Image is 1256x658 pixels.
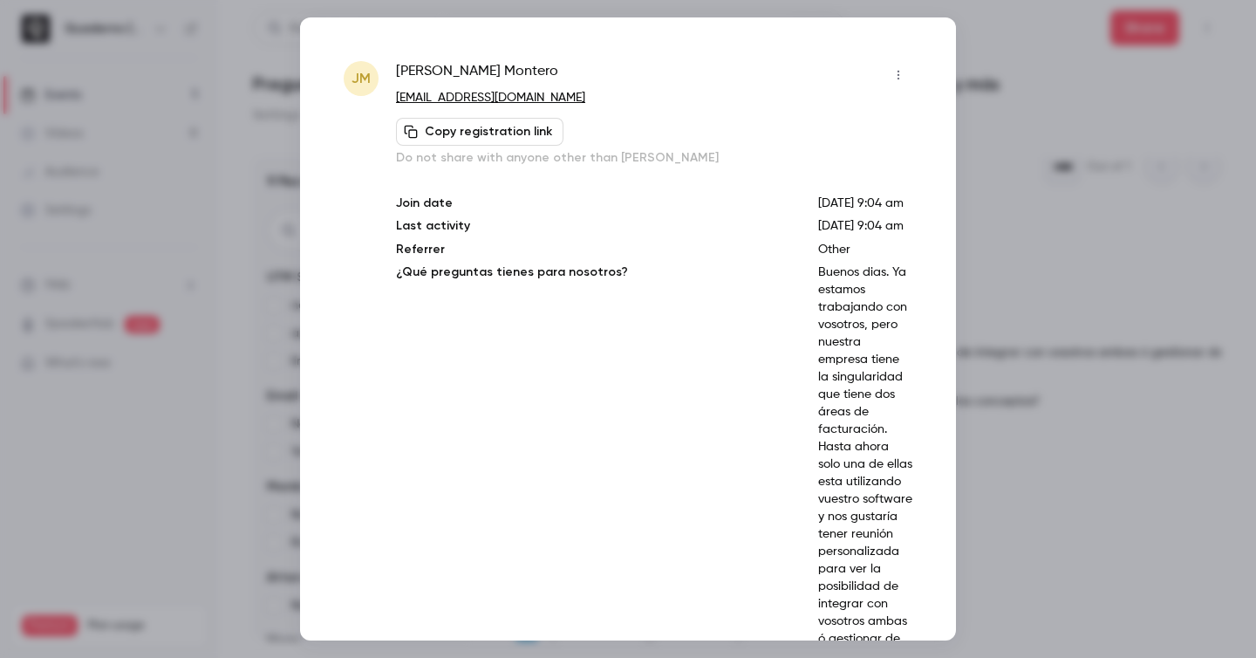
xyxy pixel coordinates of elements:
[396,61,558,89] span: [PERSON_NAME] Montero
[396,217,790,236] p: Last activity
[818,241,912,258] p: Other
[396,241,790,258] p: Referrer
[818,195,912,212] p: [DATE] 9:04 am
[396,195,790,212] p: Join date
[396,92,585,104] a: [EMAIL_ADDRESS][DOMAIN_NAME]
[352,68,371,89] span: JM
[818,220,904,232] span: [DATE] 9:04 am
[396,118,563,146] button: Copy registration link
[396,149,912,167] p: Do not share with anyone other than [PERSON_NAME]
